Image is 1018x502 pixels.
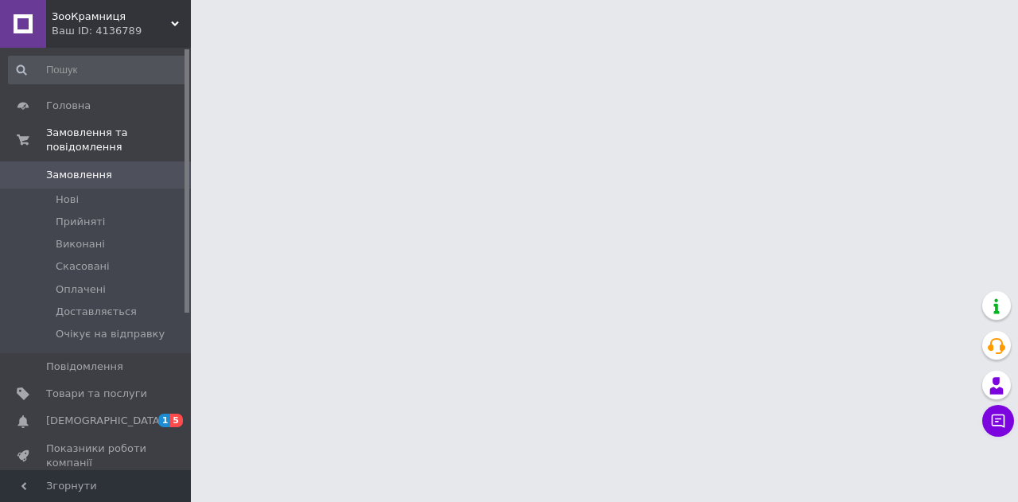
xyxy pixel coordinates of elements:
div: Ваш ID: 4136789 [52,24,191,38]
button: Чат з покупцем [982,405,1014,437]
span: 1 [158,414,171,427]
span: Прийняті [56,215,105,229]
span: Виконані [56,237,105,251]
span: Скасовані [56,259,110,274]
span: [DEMOGRAPHIC_DATA] [46,414,164,428]
span: Товари та послуги [46,387,147,401]
span: Показники роботи компанії [46,442,147,470]
span: ЗооКрамниця [52,10,171,24]
span: 5 [170,414,183,427]
span: Нові [56,193,79,207]
span: Замовлення [46,168,112,182]
span: Головна [46,99,91,113]
input: Пошук [8,56,188,84]
span: Доставляється [56,305,137,319]
span: Повідомлення [46,360,123,374]
span: Замовлення та повідомлення [46,126,191,154]
span: Оплачені [56,282,106,297]
span: Очікує на відправку [56,327,165,341]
